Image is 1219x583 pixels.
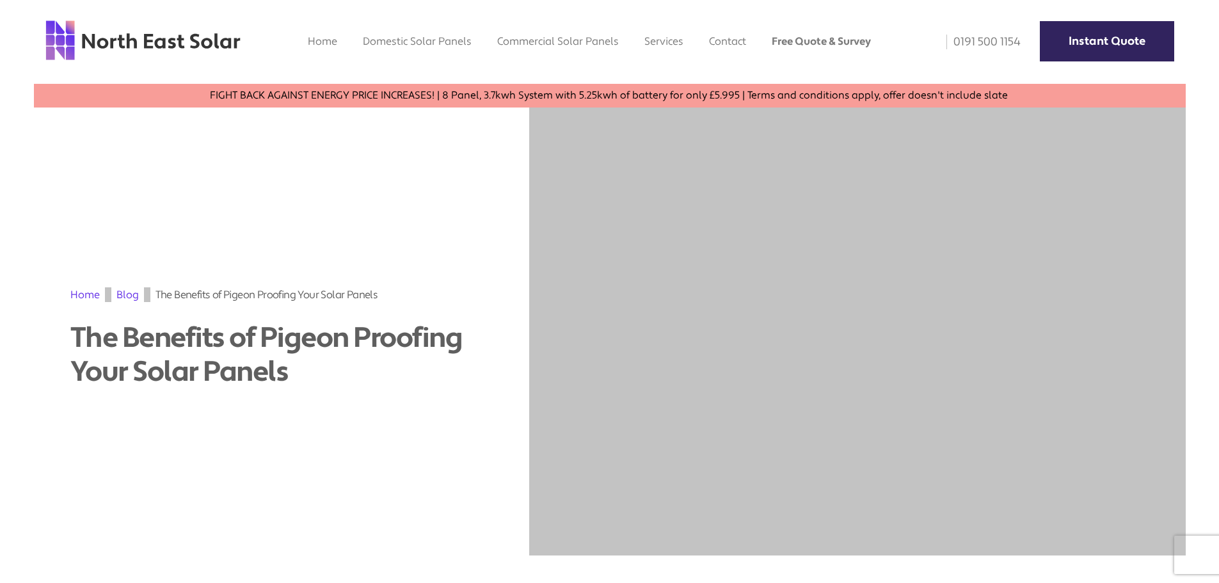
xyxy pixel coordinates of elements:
[70,321,497,389] h1: The Benefits of Pigeon Proofing Your Solar Panels
[363,35,472,48] a: Domestic Solar Panels
[709,35,746,48] a: Contact
[772,35,871,48] a: Free Quote & Survey
[155,287,378,302] span: The Benefits of Pigeon Proofing Your Solar Panels
[116,288,139,301] a: Blog
[1040,21,1174,61] a: Instant Quote
[70,288,100,301] a: Home
[644,35,683,48] a: Services
[529,108,1186,555] img: gif;base64,R0lGODdhAQABAPAAAMPDwwAAACwAAAAAAQABAAACAkQBADs=
[45,19,241,61] img: north east solar logo
[105,287,111,302] img: gif;base64,R0lGODdhAQABAPAAAMPDwwAAACwAAAAAAQABAAACAkQBADs=
[144,287,150,302] img: gif;base64,R0lGODdhAQABAPAAAMPDwwAAACwAAAAAAQABAAACAkQBADs=
[497,35,619,48] a: Commercial Solar Panels
[308,35,337,48] a: Home
[937,35,1021,49] a: 0191 500 1154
